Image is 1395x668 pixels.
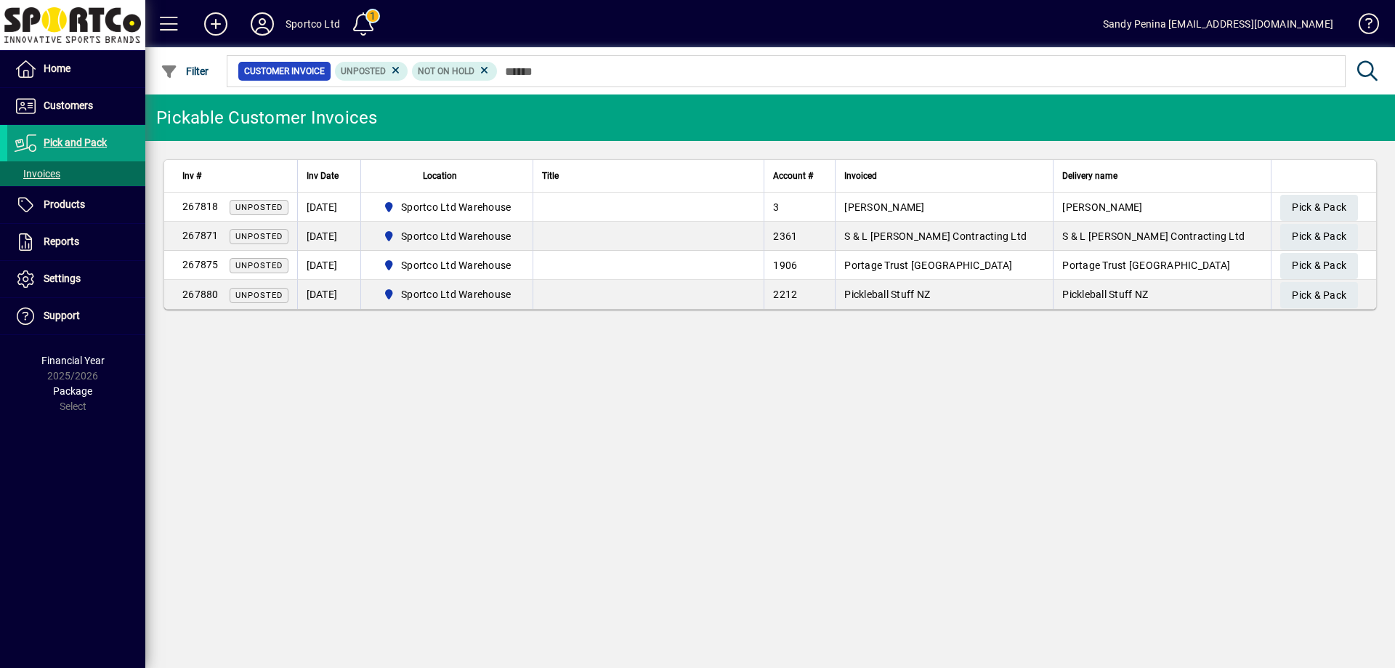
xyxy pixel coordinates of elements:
span: Reports [44,236,79,247]
span: Portage Trust [GEOGRAPHIC_DATA] [844,259,1012,271]
span: Sportco Ltd Warehouse [401,229,511,244]
span: Invoiced [844,168,877,184]
span: Location [423,168,457,184]
span: 267871 [182,230,219,241]
span: 267818 [182,201,219,212]
button: Filter [157,58,213,84]
span: Unposted [235,203,283,212]
span: Settings [44,273,81,284]
span: Sportco Ltd Warehouse [377,257,517,274]
span: Inv Date [307,168,339,184]
span: 1906 [773,259,797,271]
a: Customers [7,88,145,124]
span: Unposted [235,232,283,241]
span: Products [44,198,85,210]
a: Products [7,187,145,223]
button: Add [193,11,239,37]
span: 267880 [182,289,219,300]
a: Reports [7,224,145,260]
span: Pick & Pack [1292,225,1346,249]
span: Portage Trust [GEOGRAPHIC_DATA] [1062,259,1230,271]
span: 2361 [773,230,797,242]
span: S & L [PERSON_NAME] Contracting Ltd [844,230,1027,242]
div: Inv # [182,168,288,184]
span: Delivery name [1062,168,1117,184]
div: Inv Date [307,168,352,184]
div: Account # [773,168,826,184]
span: Sportco Ltd Warehouse [377,286,517,303]
a: Settings [7,261,145,297]
span: Pick and Pack [44,137,107,148]
span: Customers [44,100,93,111]
td: [DATE] [297,193,360,222]
span: Pickleball Stuff NZ [1062,289,1148,300]
div: Delivery name [1062,168,1262,184]
span: Sportco Ltd Warehouse [377,198,517,216]
span: 2212 [773,289,797,300]
span: Invoices [15,168,60,180]
span: Sportco Ltd Warehouse [401,258,511,273]
span: Inv # [182,168,201,184]
span: Pick & Pack [1292,283,1346,307]
a: Home [7,51,145,87]
button: Pick & Pack [1280,253,1358,279]
span: Pick & Pack [1292,254,1346,278]
span: Customer Invoice [244,64,325,79]
span: Unposted [235,291,283,300]
span: Filter [161,65,209,77]
div: Location [370,168,525,184]
button: Pick & Pack [1280,224,1358,250]
span: Account # [773,168,813,184]
span: Unposted [235,261,283,270]
span: Support [44,310,80,321]
mat-chip: Hold Status: Not On Hold [412,62,497,81]
span: [PERSON_NAME] [1062,201,1142,213]
span: Title [542,168,559,184]
span: S & L [PERSON_NAME] Contracting Ltd [1062,230,1245,242]
span: Package [53,385,92,397]
span: Pick & Pack [1292,196,1346,220]
td: [DATE] [297,280,360,309]
span: 3 [773,201,779,213]
a: Knowledge Base [1348,3,1377,50]
span: Sportco Ltd Warehouse [401,287,511,302]
span: Unposted [341,66,386,76]
div: Pickable Customer Invoices [156,106,378,129]
td: [DATE] [297,222,360,251]
div: Title [542,168,755,184]
div: Sportco Ltd [286,12,340,36]
button: Profile [239,11,286,37]
mat-chip: Customer Invoice Status: Unposted [335,62,408,81]
button: Pick & Pack [1280,282,1358,308]
span: 267875 [182,259,219,270]
button: Pick & Pack [1280,195,1358,221]
span: [PERSON_NAME] [844,201,924,213]
span: Sportco Ltd Warehouse [377,228,517,245]
span: Sportco Ltd Warehouse [401,200,511,214]
div: Invoiced [844,168,1044,184]
span: Home [44,63,70,74]
a: Invoices [7,161,145,186]
span: Not On Hold [418,66,474,76]
div: Sandy Penina [EMAIL_ADDRESS][DOMAIN_NAME] [1103,12,1333,36]
a: Support [7,298,145,334]
td: [DATE] [297,251,360,280]
span: Financial Year [41,355,105,366]
span: Pickleball Stuff NZ [844,289,930,300]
